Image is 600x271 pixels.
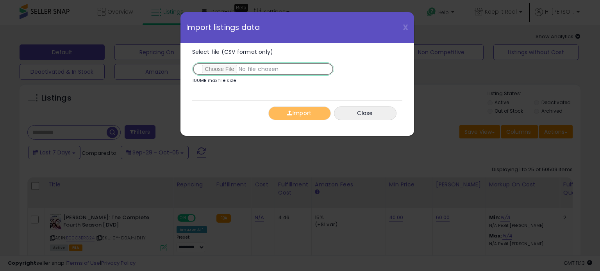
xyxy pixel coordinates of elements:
[192,48,273,56] span: Select file (CSV format only)
[186,24,260,31] span: Import listings data
[403,22,408,33] span: X
[192,78,236,83] p: 100MB max file size
[268,106,331,120] button: Import
[334,106,396,120] button: Close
